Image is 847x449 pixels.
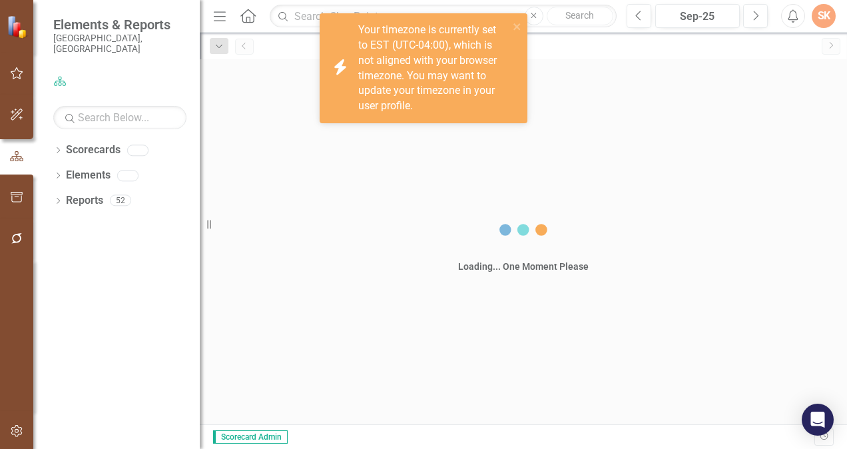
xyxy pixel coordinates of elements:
div: Open Intercom Messenger [802,404,834,436]
input: Search ClearPoint... [270,5,617,28]
span: Elements & Reports [53,17,186,33]
a: Elements [66,168,111,183]
button: close [513,19,522,34]
span: Scorecard Admin [213,430,288,444]
button: Sep-25 [655,4,740,28]
div: Loading... One Moment Please [458,260,589,273]
small: [GEOGRAPHIC_DATA], [GEOGRAPHIC_DATA] [53,33,186,55]
button: Search [547,7,613,25]
button: SK [812,4,836,28]
a: Reports [66,193,103,209]
div: Sep-25 [660,9,735,25]
div: 52 [110,195,131,207]
span: Search [565,10,594,21]
img: ClearPoint Strategy [7,15,30,39]
input: Search Below... [53,106,186,129]
a: Scorecards [66,143,121,158]
div: Your timezone is currently set to EST (UTC-04:00), which is not aligned with your browser timezon... [358,23,509,114]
